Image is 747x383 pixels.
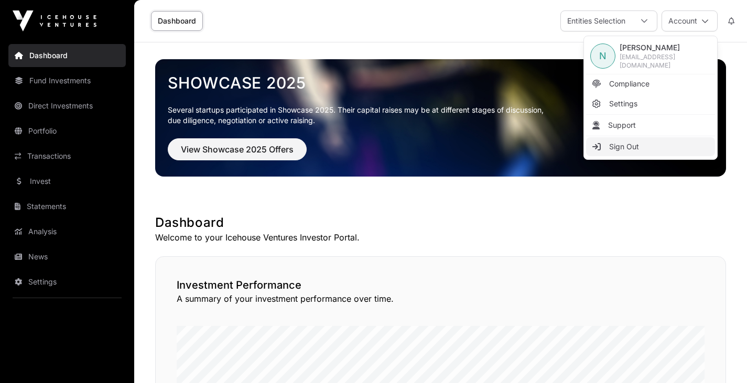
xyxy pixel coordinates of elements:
a: Showcase 2025 [168,73,713,92]
li: Sign Out [586,137,715,156]
button: Account [662,10,718,31]
a: Direct Investments [8,94,126,117]
span: Support [608,120,636,130]
a: Portfolio [8,119,126,143]
a: Invest [8,170,126,193]
span: Sign Out [609,141,639,152]
a: Transactions [8,145,126,168]
span: View Showcase 2025 Offers [181,143,294,156]
span: [PERSON_NAME] [620,42,711,53]
a: Fund Investments [8,69,126,92]
p: Several startups participated in Showcase 2025. Their capital raises may be at different stages o... [168,105,713,126]
button: View Showcase 2025 Offers [168,138,307,160]
a: Settings [586,94,715,113]
span: [EMAIL_ADDRESS][DOMAIN_NAME] [620,53,711,70]
a: View Showcase 2025 Offers [168,149,307,159]
a: Compliance [586,74,715,93]
img: Showcase 2025 [155,59,726,177]
div: Entities Selection [561,11,632,31]
h2: Investment Performance [177,278,705,292]
a: Dashboard [8,44,126,67]
a: Analysis [8,220,126,243]
span: Settings [609,99,637,109]
a: Settings [8,270,126,293]
img: Icehouse Ventures Logo [13,10,96,31]
a: Statements [8,195,126,218]
h1: Dashboard [155,214,726,231]
li: Support [586,116,715,135]
p: A summary of your investment performance over time. [177,292,705,305]
p: Welcome to your Icehouse Ventures Investor Portal. [155,231,726,244]
a: Dashboard [151,11,203,31]
span: N [599,49,607,63]
span: Compliance [609,79,649,89]
iframe: Chat Widget [695,333,747,383]
a: News [8,245,126,268]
